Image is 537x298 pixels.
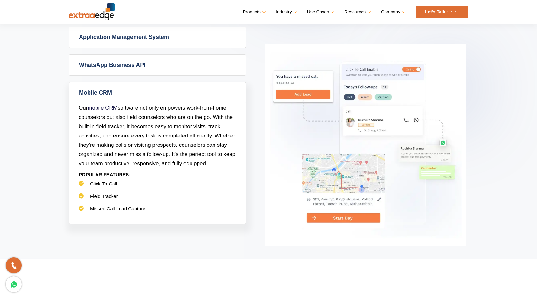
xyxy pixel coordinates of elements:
a: Let’s Talk [416,6,468,18]
li: Click-To-Call [79,181,236,193]
span: Our software not only empowers work-from-home counselors but also field counselors who are on the... [79,105,235,167]
p: POPULAR FEATURES: [79,168,236,181]
a: mobile CRM [88,105,118,111]
a: Company [381,7,404,17]
a: Resources [344,7,370,17]
a: Mobile CRM [69,82,246,103]
a: Industry [276,7,296,17]
a: Application Management System [69,27,246,48]
a: WhatsApp Business API [69,55,246,75]
li: Field Tracker [79,193,236,206]
a: Use Cases [307,7,333,17]
a: Products [243,7,265,17]
li: Missed Call Lead Capture [79,206,236,218]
